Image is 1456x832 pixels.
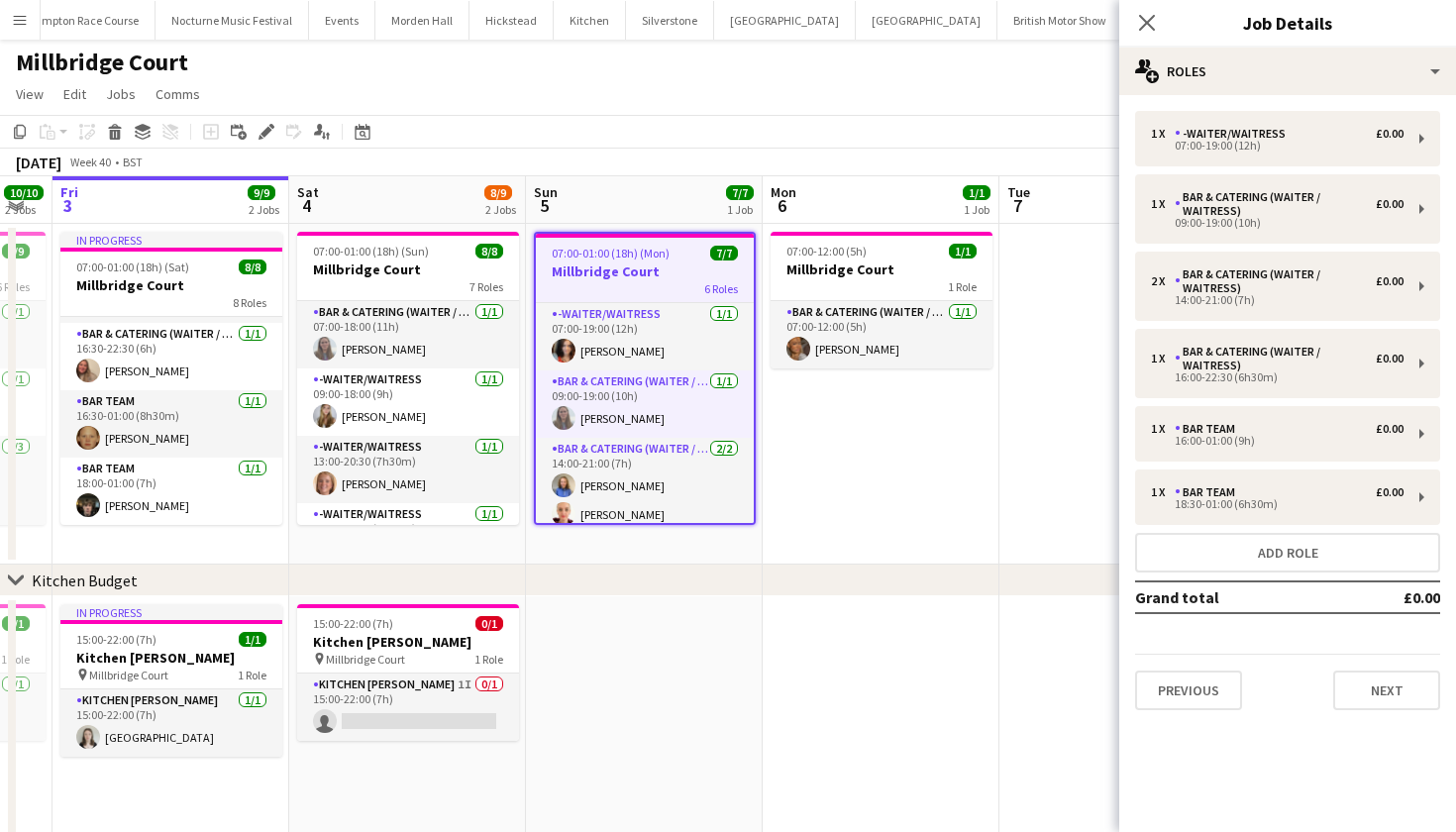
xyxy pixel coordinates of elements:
span: 1/1 [963,185,990,200]
span: 07:00-01:00 (18h) (Sun) [313,244,429,259]
span: 07:00-01:00 (18h) (Mon) [552,246,670,260]
div: 1 x [1151,352,1175,365]
button: Nocturne Music Festival [156,1,309,40]
div: Bar Team [1175,422,1243,436]
h3: Millbridge Court [536,262,754,280]
span: 7/7 [726,185,754,200]
div: £0.00 [1376,274,1404,288]
span: 8 Roles [233,295,266,310]
div: -Waiter/Waitress [1175,127,1294,141]
span: 7 [1004,194,1030,217]
button: Kitchen [554,1,626,40]
div: £0.00 [1376,197,1404,211]
span: Millbridge Court [89,668,168,682]
div: Bar & Catering (Waiter / waitress) [1175,345,1376,372]
button: Plumpton Race Course [10,1,156,40]
div: 14:00-21:00 (7h) [1151,295,1404,305]
button: [GEOGRAPHIC_DATA] [714,1,856,40]
div: £0.00 [1376,422,1404,436]
span: 6 Roles [704,281,738,296]
button: Events [309,1,375,40]
button: Previous [1135,671,1242,710]
div: 1 Job [727,202,753,217]
h3: Kitchen [PERSON_NAME] [60,649,282,667]
span: Edit [63,85,86,103]
td: Grand total [1135,581,1346,613]
app-job-card: 07:00-01:00 (18h) (Mon)7/7Millbridge Court6 Roles-Waiter/Waitress1/107:00-19:00 (12h)[PERSON_NAME... [534,232,756,525]
span: 15:00-22:00 (7h) [313,616,393,631]
h3: Kitchen [PERSON_NAME] [297,633,519,651]
span: 8/8 [239,260,266,274]
span: Sun [534,183,558,201]
span: 1 Role [1,652,30,667]
button: Add role [1135,533,1440,572]
app-card-role: -Waiter/Waitress1/113:00-21:30 (8h30m) [297,503,519,571]
span: Mon [771,183,796,201]
div: Bar & Catering (Waiter / waitress) [1175,267,1376,295]
span: 8/8 [475,244,503,259]
span: 7/7 [710,246,738,260]
span: 1/1 [949,244,977,259]
h3: Millbridge Court [297,260,519,278]
div: 09:00-19:00 (10h) [1151,218,1404,228]
app-card-role: Bar Team1/118:00-01:00 (7h)[PERSON_NAME] [60,458,282,525]
div: 16:00-01:00 (9h) [1151,436,1404,446]
div: 1 x [1151,127,1175,141]
app-job-card: 07:00-12:00 (5h)1/1Millbridge Court1 RoleBar & Catering (Waiter / waitress)1/107:00-12:00 (5h)[PE... [771,232,992,368]
span: 9/9 [2,244,30,259]
a: Edit [55,81,94,107]
span: Millbridge Court [326,652,405,667]
span: 9/9 [248,185,275,200]
div: 2 Jobs [485,202,516,217]
button: Next [1333,671,1440,710]
div: 1 x [1151,197,1175,211]
div: 2 Jobs [249,202,279,217]
app-job-card: In progress15:00-22:00 (7h)1/1Kitchen [PERSON_NAME] Millbridge Court1 RoleKitchen [PERSON_NAME]1/... [60,604,282,757]
div: 07:00-01:00 (18h) (Sun)8/8Millbridge Court7 RolesBar & Catering (Waiter / waitress)1/107:00-18:00... [297,232,519,525]
app-card-role: -Waiter/Waitress1/109:00-18:00 (9h)[PERSON_NAME] [297,368,519,436]
h3: Job Details [1119,10,1456,36]
div: [DATE] [16,153,61,172]
button: [GEOGRAPHIC_DATA] [856,1,997,40]
app-card-role: Kitchen [PERSON_NAME]1I0/115:00-22:00 (7h) [297,674,519,741]
span: 5 [531,194,558,217]
div: £0.00 [1376,127,1404,141]
span: 07:00-01:00 (18h) (Sat) [76,260,189,274]
span: 8/9 [484,185,512,200]
td: £0.00 [1346,581,1440,613]
span: 07:00-12:00 (5h) [786,244,867,259]
a: Jobs [98,81,144,107]
h3: Millbridge Court [771,260,992,278]
span: Fri [60,183,78,201]
div: Roles [1119,48,1456,95]
h1: Millbridge Court [16,48,188,77]
span: Tue [1007,183,1030,201]
app-job-card: 15:00-22:00 (7h)0/1Kitchen [PERSON_NAME] Millbridge Court1 RoleKitchen [PERSON_NAME]1I0/115:00-22... [297,604,519,741]
span: View [16,85,44,103]
div: 07:00-19:00 (12h) [1151,141,1404,151]
app-card-role: Bar & Catering (Waiter / waitress)1/109:00-19:00 (10h)[PERSON_NAME] [536,370,754,438]
div: 1 Job [964,202,989,217]
span: 6 [768,194,796,217]
app-job-card: In progress07:00-01:00 (18h) (Sat)8/8Millbridge Court8 Roles[PERSON_NAME]-Waiter/Waitress1/114:00... [60,232,282,525]
h3: Millbridge Court [60,276,282,294]
div: In progress [60,232,282,248]
span: 10/10 [4,185,44,200]
div: Bar Team [1175,485,1243,499]
span: 1 Role [238,668,266,682]
app-card-role: -Waiter/Waitress1/113:00-20:30 (7h30m)[PERSON_NAME] [297,436,519,503]
app-card-role: Bar & Catering (Waiter / waitress)2/214:00-21:00 (7h)[PERSON_NAME][PERSON_NAME] [536,438,754,534]
div: 2 Jobs [5,202,43,217]
app-card-role: Bar & Catering (Waiter / waitress)1/107:00-12:00 (5h)[PERSON_NAME] [771,301,992,368]
span: 1/1 [2,616,30,631]
span: 4 [294,194,319,217]
div: 16:00-22:30 (6h30m) [1151,372,1404,382]
button: British Motor Show [997,1,1123,40]
div: In progress [60,604,282,620]
a: View [8,81,52,107]
app-card-role: Bar & Catering (Waiter / waitress)1/107:00-18:00 (11h)[PERSON_NAME] [297,301,519,368]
